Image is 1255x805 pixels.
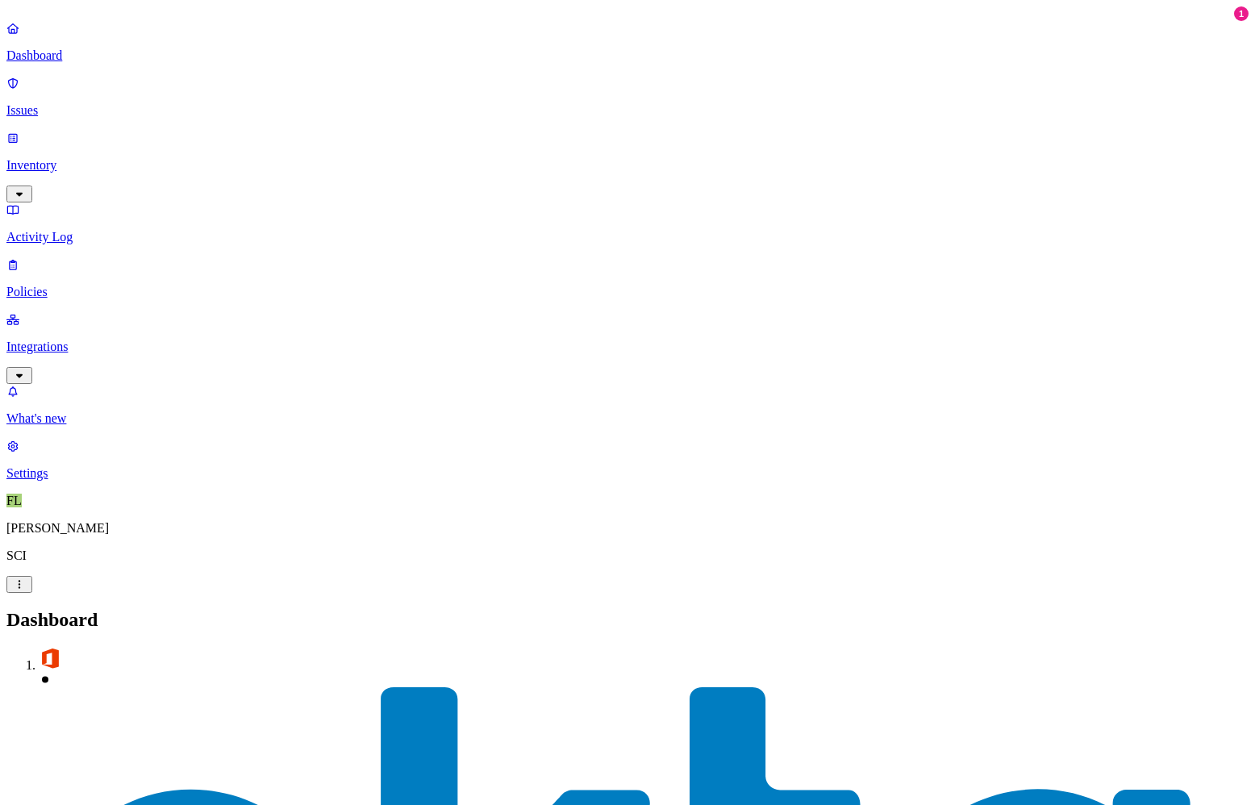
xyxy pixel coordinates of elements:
[6,76,1249,118] a: Issues
[6,609,1249,631] h2: Dashboard
[6,411,1249,426] p: What's new
[6,466,1249,481] p: Settings
[6,158,1249,173] p: Inventory
[6,548,1249,563] p: SCI
[6,230,1249,244] p: Activity Log
[6,521,1249,536] p: [PERSON_NAME]
[6,103,1249,118] p: Issues
[6,21,1249,63] a: Dashboard
[6,6,54,21] img: MIND
[6,285,1249,299] p: Policies
[6,202,1249,244] a: Activity Log
[6,439,1249,481] a: Settings
[6,131,1249,200] a: Inventory
[6,312,1249,382] a: Integrations
[6,494,22,507] span: FL
[6,257,1249,299] a: Policies
[6,6,1249,21] a: MIND
[6,340,1249,354] p: Integrations
[1234,6,1249,21] div: 1
[39,647,61,669] img: svg%3e
[6,384,1249,426] a: What's new
[6,48,1249,63] p: Dashboard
